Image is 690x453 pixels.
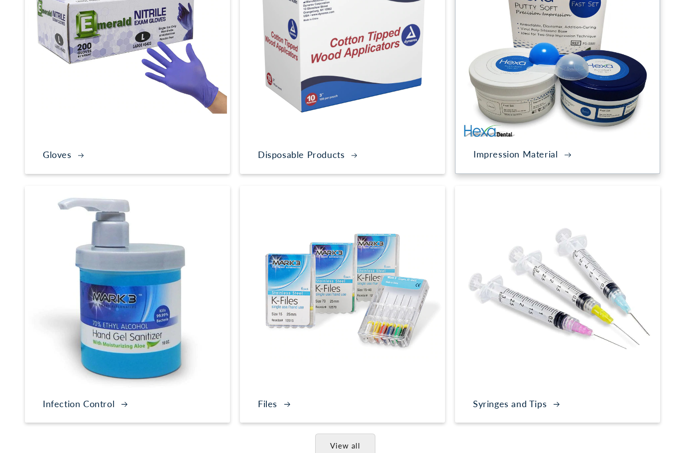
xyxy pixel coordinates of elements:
h3: Infection Control [43,398,212,410]
h3: Gloves [43,149,212,160]
h3: Files [258,398,427,410]
img: Files [243,189,442,388]
img: Infection Control [28,189,227,388]
a: Files Files [240,186,445,423]
h3: Impression Material [473,149,642,160]
a: Infection Control Infection Control [25,186,230,423]
a: Syringes and Tips Syringes and Tips [455,186,660,423]
h3: Disposable Products [258,149,427,160]
h3: Syringes and Tips [473,398,642,410]
img: Syringes and Tips [458,189,657,388]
